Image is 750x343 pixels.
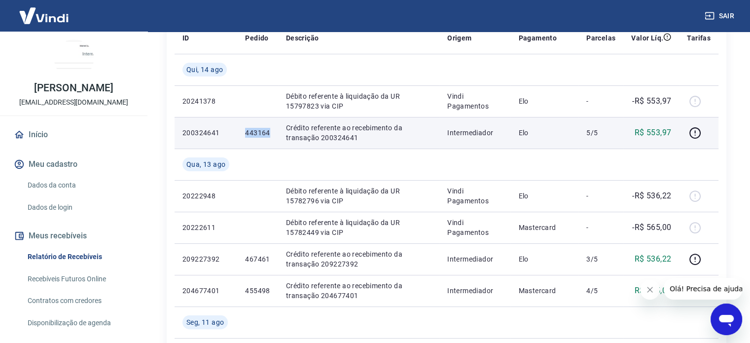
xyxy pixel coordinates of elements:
[586,128,615,138] p: 5/5
[518,286,571,296] p: Mastercard
[24,313,136,333] a: Disponibilização de agenda
[286,91,431,111] p: Débito referente à liquidação da UR 15797823 via CIP
[182,223,229,232] p: 20222611
[54,39,94,79] img: 7f8dddcb-749f-492d-94a1-07e432da45f8.jpeg
[24,175,136,195] a: Dados da conta
[632,95,671,107] p: -R$ 553,97
[245,33,268,43] p: Pedido
[518,96,571,106] p: Elo
[447,218,502,237] p: Vindi Pagamentos
[635,253,672,265] p: R$ 536,22
[286,218,431,237] p: Débito referente à liquidação da UR 15782449 via CIP
[518,33,557,43] p: Pagamento
[286,281,431,301] p: Crédito referente ao recebimento da transação 204677401
[586,96,615,106] p: -
[447,33,471,43] p: Origem
[34,83,113,93] p: [PERSON_NAME]
[447,91,502,111] p: Vindi Pagamentos
[635,285,672,297] p: R$ 565,00
[182,286,229,296] p: 204677401
[24,197,136,218] a: Dados de login
[632,190,671,202] p: -R$ 536,22
[635,127,672,139] p: R$ 553,97
[286,123,431,143] p: Crédito referente ao recebimento da transação 200324641
[186,159,225,169] span: Qua, 13 ago
[12,153,136,175] button: Meu cadastro
[12,225,136,247] button: Meus recebíveis
[586,286,615,296] p: 4/5
[518,254,571,264] p: Elo
[640,280,660,300] iframe: Fechar mensagem
[711,304,742,335] iframe: Botão para abrir a janela de mensagens
[586,223,615,232] p: -
[518,191,571,201] p: Elo
[664,278,742,300] iframe: Mensagem da empresa
[286,249,431,269] p: Crédito referente ao recebimento da transação 209227392
[687,33,711,43] p: Tarifas
[245,254,270,264] p: 467461
[586,254,615,264] p: 3/5
[518,223,571,232] p: Mastercard
[24,247,136,267] a: Relatório de Recebíveis
[703,7,738,25] button: Sair
[286,33,319,43] p: Descrição
[286,186,431,206] p: Débito referente à liquidação da UR 15782796 via CIP
[182,96,229,106] p: 20241378
[182,254,229,264] p: 209227392
[586,33,615,43] p: Parcelas
[447,186,502,206] p: Vindi Pagamentos
[631,33,663,43] p: Valor Líq.
[12,124,136,146] a: Início
[447,128,502,138] p: Intermediador
[186,317,224,327] span: Seg, 11 ago
[586,191,615,201] p: -
[12,0,76,31] img: Vindi
[632,222,671,233] p: -R$ 565,00
[24,291,136,311] a: Contratos com credores
[182,128,229,138] p: 200324641
[182,191,229,201] p: 20222948
[182,33,189,43] p: ID
[245,128,270,138] p: 443164
[24,269,136,289] a: Recebíveis Futuros Online
[186,65,223,75] span: Qui, 14 ago
[6,7,83,15] span: Olá! Precisa de ajuda?
[447,286,502,296] p: Intermediador
[19,97,128,108] p: [EMAIL_ADDRESS][DOMAIN_NAME]
[518,128,571,138] p: Elo
[447,254,502,264] p: Intermediador
[245,286,270,296] p: 455498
